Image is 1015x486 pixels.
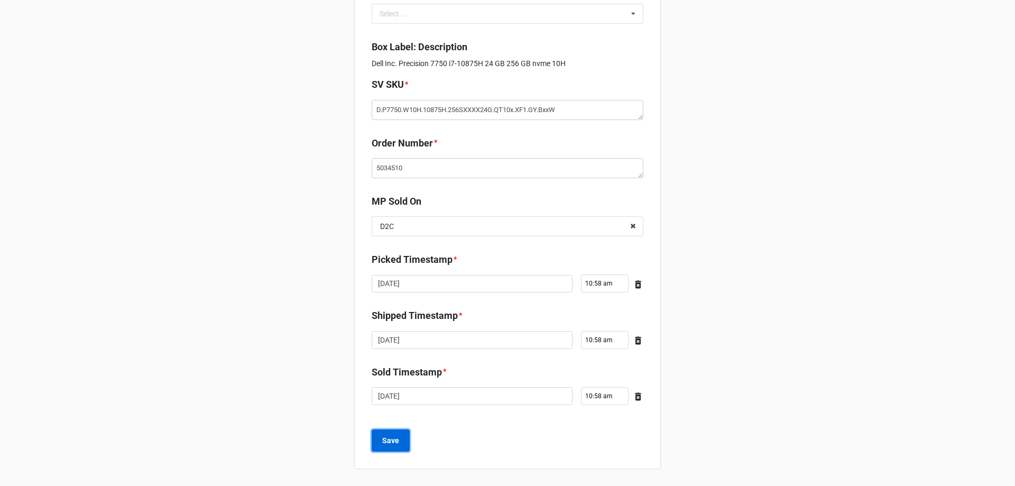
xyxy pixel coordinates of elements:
[372,100,643,120] textarea: D.P7750.W10H.10875H.256SXXXX24G.QT10x.XF1.GY.BxxW
[581,331,629,349] input: Time
[372,365,442,380] label: Sold Timestamp
[372,194,421,209] label: MP Sold On
[372,252,453,267] label: Picked Timestamp
[372,41,467,52] b: Box Label: Description
[372,308,458,323] label: Shipped Timestamp
[372,136,433,151] label: Order Number
[372,77,404,92] label: SV SKU
[372,158,643,178] textarea: 5034510
[382,435,399,446] b: Save
[372,387,573,405] input: Date
[581,274,629,292] input: Time
[372,429,410,452] button: Save
[380,223,394,230] div: D2C
[372,58,643,69] p: Dell Inc. Precision 7750 i7-10875H 24 GB 256 GB nvme 10H
[377,7,422,20] div: Select ...
[372,275,573,293] input: Date
[581,387,629,405] input: Time
[372,331,573,349] input: Date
